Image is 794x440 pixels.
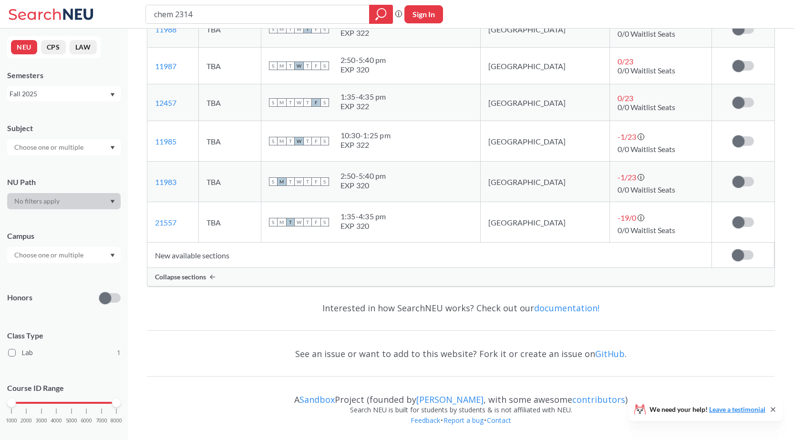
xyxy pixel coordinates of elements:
[312,177,320,186] span: F
[303,61,312,70] span: T
[111,418,122,423] span: 8000
[572,394,625,405] a: contributors
[10,142,90,153] input: Choose one or multiple
[480,84,609,121] td: [GEOGRAPHIC_DATA]
[618,57,633,66] span: 0 / 23
[303,177,312,186] span: T
[340,55,386,65] div: 2:50 - 5:40 pm
[66,418,77,423] span: 5000
[709,405,765,413] a: Leave a testimonial
[147,405,775,415] div: Search NEU is built for students by students & is not affiliated with NEU.
[312,137,320,145] span: F
[320,137,329,145] span: S
[295,61,303,70] span: W
[618,102,675,112] span: 0/0 Waitlist Seats
[110,146,115,150] svg: Dropdown arrow
[369,5,393,24] div: magnifying glass
[312,61,320,70] span: F
[618,132,636,141] span: -1 / 23
[278,177,286,186] span: M
[299,394,335,405] a: Sandbox
[618,173,636,182] span: -1 / 23
[295,25,303,33] span: W
[340,140,391,150] div: EXP 322
[147,415,775,440] div: • •
[618,185,675,194] span: 0/0 Waitlist Seats
[295,177,303,186] span: W
[286,177,295,186] span: T
[153,6,362,22] input: Class, professor, course number, "phrase"
[155,98,176,107] a: 12457
[340,92,386,102] div: 1:35 - 4:35 pm
[295,137,303,145] span: W
[36,418,47,423] span: 3000
[269,25,278,33] span: S
[618,29,675,38] span: 0/0 Waitlist Seats
[11,40,37,54] button: NEU
[312,218,320,226] span: F
[51,418,62,423] span: 4000
[21,418,32,423] span: 2000
[320,177,329,186] span: S
[7,292,32,303] p: Honors
[7,86,121,102] div: Fall 2025Dropdown arrow
[70,40,97,54] button: LAW
[269,61,278,70] span: S
[7,193,121,209] div: Dropdown arrow
[480,11,609,48] td: [GEOGRAPHIC_DATA]
[155,177,176,186] a: 11983
[375,8,387,21] svg: magnifying glass
[147,243,712,268] td: New available sections
[199,11,261,48] td: TBA
[7,383,121,394] p: Course ID Range
[410,416,441,425] a: Feedback
[110,254,115,257] svg: Dropdown arrow
[278,218,286,226] span: M
[96,418,107,423] span: 7000
[199,48,261,84] td: TBA
[618,213,636,222] span: -19 / 0
[10,89,109,99] div: Fall 2025
[199,162,261,202] td: TBA
[7,247,121,263] div: Dropdown arrow
[269,218,278,226] span: S
[278,137,286,145] span: M
[8,347,121,359] label: Lab
[7,139,121,155] div: Dropdown arrow
[443,416,484,425] a: Report a bug
[155,273,206,281] span: Collapse sections
[618,66,675,75] span: 0/0 Waitlist Seats
[340,102,386,111] div: EXP 322
[155,61,176,71] a: 11987
[320,98,329,107] span: S
[286,137,295,145] span: T
[486,416,512,425] a: Contact
[340,171,386,181] div: 2:50 - 5:40 pm
[534,302,599,314] a: documentation!
[340,221,386,231] div: EXP 320
[340,28,386,38] div: EXP 322
[340,181,386,190] div: EXP 320
[303,137,312,145] span: T
[147,268,774,286] div: Collapse sections
[286,98,295,107] span: T
[278,61,286,70] span: M
[340,65,386,74] div: EXP 320
[295,98,303,107] span: W
[404,5,443,23] button: Sign In
[286,61,295,70] span: T
[155,137,176,146] a: 11985
[7,231,121,241] div: Campus
[199,121,261,162] td: TBA
[480,48,609,84] td: [GEOGRAPHIC_DATA]
[278,25,286,33] span: M
[618,93,633,102] span: 0 / 23
[199,202,261,243] td: TBA
[303,98,312,107] span: T
[340,131,391,140] div: 10:30 - 1:25 pm
[416,394,484,405] a: [PERSON_NAME]
[110,200,115,204] svg: Dropdown arrow
[320,61,329,70] span: S
[269,137,278,145] span: S
[155,218,176,227] a: 21557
